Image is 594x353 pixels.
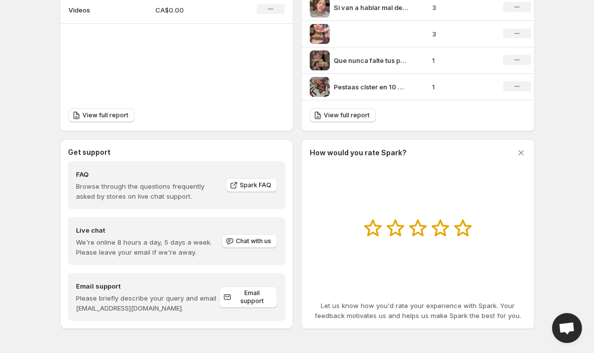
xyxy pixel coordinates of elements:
h3: Get support [68,147,110,157]
a: Email support [219,286,277,308]
p: 3 [432,2,491,12]
p: CA$0.00 [155,5,226,15]
p: Videos [68,5,118,15]
p: 3 [432,29,491,39]
img: Que nunca falte tus pestaas cluster para completar tu look del gym [310,50,330,70]
a: View full report [310,108,376,122]
p: Pestaas clster en 10 minutos que puedes hacer t misma en casa Antes de que vuelvas a pagar por ex... [334,82,409,92]
a: Spark FAQ [226,178,277,192]
p: 1 [432,55,491,65]
span: View full report [324,111,370,119]
p: 1 [432,82,491,92]
p: Let us know how you'd rate your experience with Spark. Your feedback motivates us and helps us ma... [310,301,526,321]
a: View full report [68,108,134,122]
p: Si van a hablar mal de m procuren tener pestaas no quiero andar en boca de ninguna hoja pelada Pe... [334,2,409,12]
p: Please briefly describe your query and email [EMAIL_ADDRESS][DOMAIN_NAME]. [76,293,219,313]
span: Spark FAQ [240,181,271,189]
span: Chat with us [236,237,271,245]
p: Que nunca falte tus pestaas cluster para completar tu look del gym [334,55,409,65]
img: Pestaas clster en 10 minutos que puedes hacer t misma en casa Antes de que vuelvas a pagar por ex... [310,77,330,97]
a: Open chat [552,313,582,343]
h4: FAQ [76,169,219,179]
p: Browse through the questions frequently asked by stores on live chat support. [76,181,219,201]
h4: Email support [76,281,219,291]
span: View full report [82,111,128,119]
h3: How would you rate Spark? [310,148,407,158]
h4: Live chat [76,225,221,235]
span: Email support [233,289,271,305]
p: We're online 8 hours a day, 5 days a week. Please leave your email if we're away. [76,237,221,257]
button: Chat with us [222,234,277,248]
